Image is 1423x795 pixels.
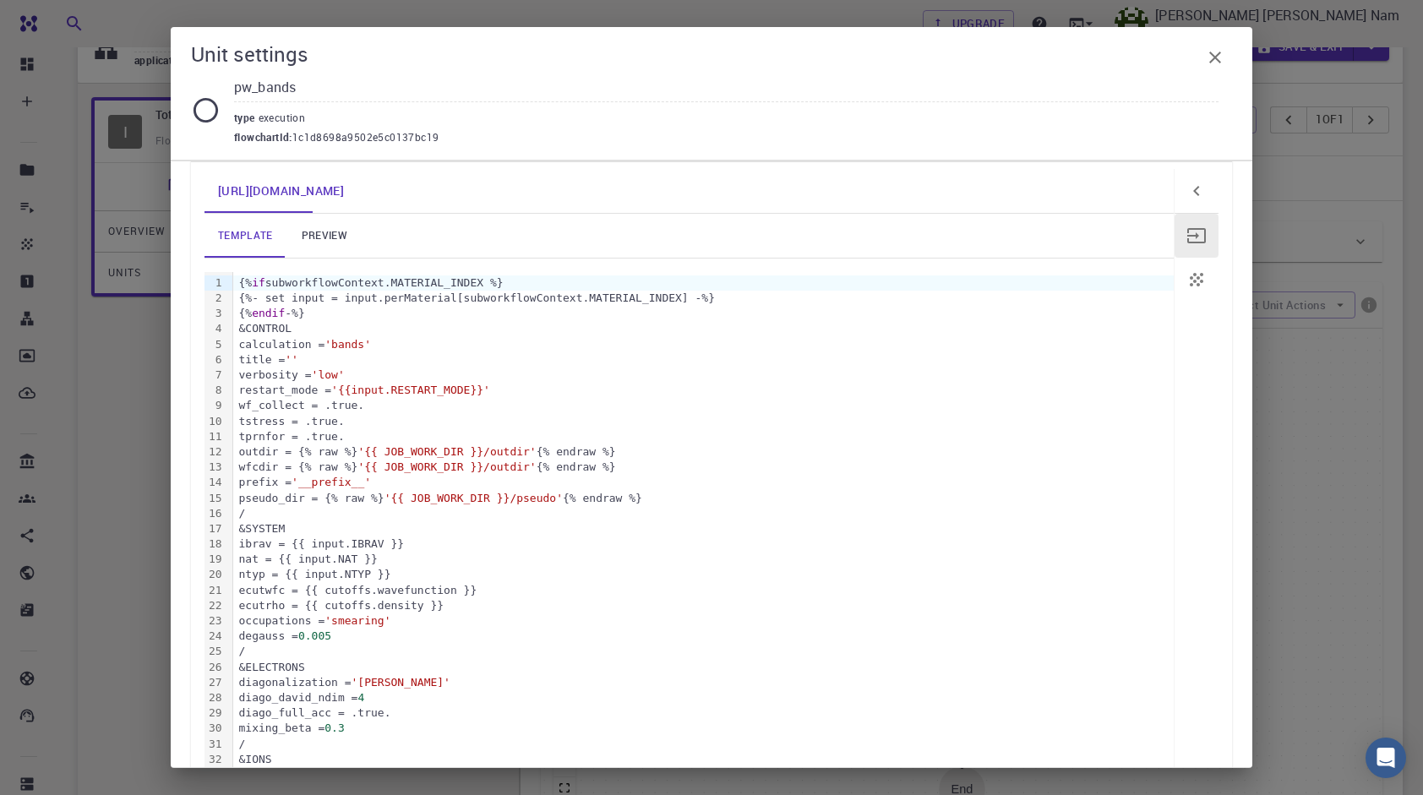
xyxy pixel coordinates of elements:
span: Support [34,12,95,27]
div: 21 [204,583,225,598]
div: 1 [204,275,225,291]
span: 0.3 [324,721,344,734]
span: if [252,276,265,289]
div: diago_full_acc = .true. [233,705,1174,721]
div: calculation = [233,337,1174,352]
span: 'smearing' [324,614,390,627]
div: 8 [204,383,225,398]
div: ecutrho = {{ cutoffs.density }} [233,598,1174,613]
div: 30 [204,721,225,736]
div: 33 [204,767,225,782]
div: 29 [204,705,225,721]
div: restart_mode = [233,383,1174,398]
div: / [233,506,1174,521]
div: 19 [204,552,225,567]
div: 24 [204,629,225,644]
span: '[PERSON_NAME]' [352,676,450,689]
div: diagonalization = [233,675,1174,690]
div: 20 [204,567,225,582]
div: nat = {{ input.NAT }} [233,552,1174,567]
div: tstress = .true. [233,414,1174,429]
div: degauss = [233,629,1174,644]
span: '__prefix__' [292,476,371,488]
div: 6 [204,352,225,368]
div: &ELECTRONS [233,660,1174,675]
div: outdir = {% raw %} {% endraw %} [233,444,1174,460]
div: 5 [204,337,225,352]
div: mixing_beta = [233,721,1174,736]
div: tprnfor = .true. [233,429,1174,444]
div: 12 [204,444,225,460]
div: 18 [204,536,225,552]
span: 'low' [312,368,345,381]
div: {% subworkflowContext.MATERIAL_INDEX %} [233,275,1174,291]
div: 26 [204,660,225,675]
div: 32 [204,752,225,767]
span: 1c1d8698a9502e5c0137bc19 [292,129,439,146]
a: Double-click to edit [204,169,357,213]
div: 10 [204,414,225,429]
div: ibrav = {{ input.IBRAV }} [233,536,1174,552]
div: diago_david_ndim = [233,690,1174,705]
span: 0.005 [298,629,331,642]
div: / [233,737,1174,752]
div: prefix = [233,475,1174,490]
div: wfcdir = {% raw %} {% endraw %} [233,460,1174,475]
span: '{{ JOB_WORK_DIR }}/outdir' [357,460,536,473]
div: 2 [204,291,225,306]
h5: Unit settings [191,41,308,68]
div: 22 [204,598,225,613]
a: template [204,214,286,258]
span: '' [285,353,298,366]
div: 17 [204,521,225,536]
div: &IONS [233,752,1174,767]
div: {% -%} [233,306,1174,321]
div: 27 [204,675,225,690]
div: pseudo_dir = {% raw %} {% endraw %} [233,491,1174,506]
div: {%- set input = input.perMaterial[subworkflowContext.MATERIAL_INDEX] -%} [233,291,1174,306]
span: type [234,111,259,124]
div: 28 [204,690,225,705]
div: 13 [204,460,225,475]
span: '{{input.RESTART_MODE}}' [331,384,490,396]
div: 7 [204,368,225,383]
div: 11 [204,429,225,444]
div: 15 [204,491,225,506]
div: verbosity = [233,368,1174,383]
span: '{{ JOB_WORK_DIR }}/pseudo' [384,492,563,504]
div: wf_collect = .true. [233,398,1174,413]
div: 16 [204,506,225,521]
div: 9 [204,398,225,413]
span: 4 [357,691,364,704]
div: ntyp = {{ input.NTYP }} [233,567,1174,582]
div: 31 [204,737,225,752]
div: title = [233,352,1174,368]
span: endif [252,307,285,319]
span: '{{ JOB_WORK_DIR }}/outdir' [357,445,536,458]
span: execution [259,111,313,124]
span: 'bands' [324,338,371,351]
div: / [233,644,1174,659]
div: 3 [204,306,225,321]
span: flowchartId : [234,129,292,146]
div: 4 [204,321,225,336]
div: 23 [204,613,225,629]
div: 14 [204,475,225,490]
div: Open Intercom Messenger [1366,738,1406,778]
a: preview [286,214,363,258]
div: &CONTROL [233,321,1174,336]
div: / [233,767,1174,782]
div: occupations = [233,613,1174,629]
div: &SYSTEM [233,521,1174,536]
div: 25 [204,644,225,659]
div: ecutwfc = {{ cutoffs.wavefunction }} [233,583,1174,598]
